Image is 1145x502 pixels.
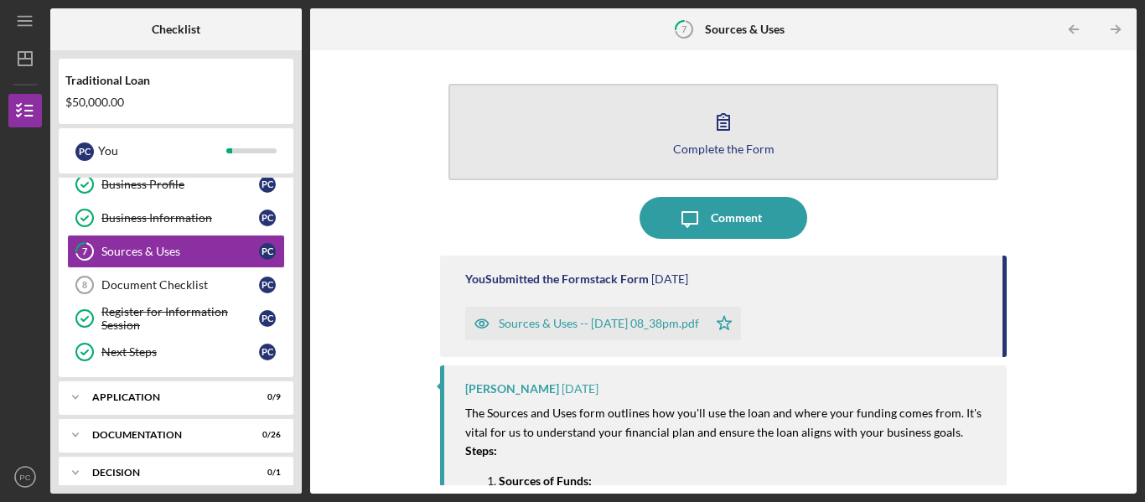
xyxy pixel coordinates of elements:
[101,245,259,258] div: Sources & Uses
[92,468,239,478] div: Decision
[465,307,741,340] button: Sources & Uses -- [DATE] 08_38pm.pdf
[465,382,559,396] div: [PERSON_NAME]
[259,210,276,226] div: P C
[101,211,259,225] div: Business Information
[465,406,984,438] mark: The Sources and Uses form outlines how you'll use the loan and where your funding comes from. It'...
[651,272,688,286] time: 2025-10-08 00:39
[448,84,998,180] button: Complete the Form
[681,23,687,34] tspan: 7
[499,317,699,330] div: Sources & Uses -- [DATE] 08_38pm.pdf
[67,201,285,235] a: Business InformationPC
[65,74,287,87] div: Traditional Loan
[75,142,94,161] div: P C
[101,178,259,191] div: Business Profile
[101,278,259,292] div: Document Checklist
[705,23,785,36] b: Sources & Uses
[67,268,285,302] a: 8Document ChecklistPC
[92,430,239,440] div: Documentation
[67,235,285,268] a: 7Sources & UsesPC
[152,23,200,36] b: Checklist
[673,142,775,155] div: Complete the Form
[67,335,285,369] a: Next StepsPC
[465,272,649,286] div: You Submitted the Formstack Form
[259,344,276,360] div: P C
[82,246,88,257] tspan: 7
[251,468,281,478] div: 0 / 1
[259,176,276,193] div: P C
[251,430,281,440] div: 0 / 26
[82,280,87,290] tspan: 8
[562,382,598,396] time: 2025-10-03 17:32
[251,392,281,402] div: 0 / 9
[259,277,276,293] div: P C
[465,443,497,458] mark: Steps:
[259,243,276,260] div: P C
[101,305,259,332] div: Register for Information Session
[65,96,287,109] div: $50,000.00
[98,137,226,165] div: You
[640,197,807,239] button: Comment
[711,197,762,239] div: Comment
[259,310,276,327] div: P C
[19,473,30,482] text: PC
[101,345,259,359] div: Next Steps
[67,302,285,335] a: Register for Information SessionPC
[67,168,285,201] a: Business ProfilePC
[92,392,239,402] div: Application
[8,460,42,494] button: PC
[499,474,592,488] mark: Sources of Funds:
